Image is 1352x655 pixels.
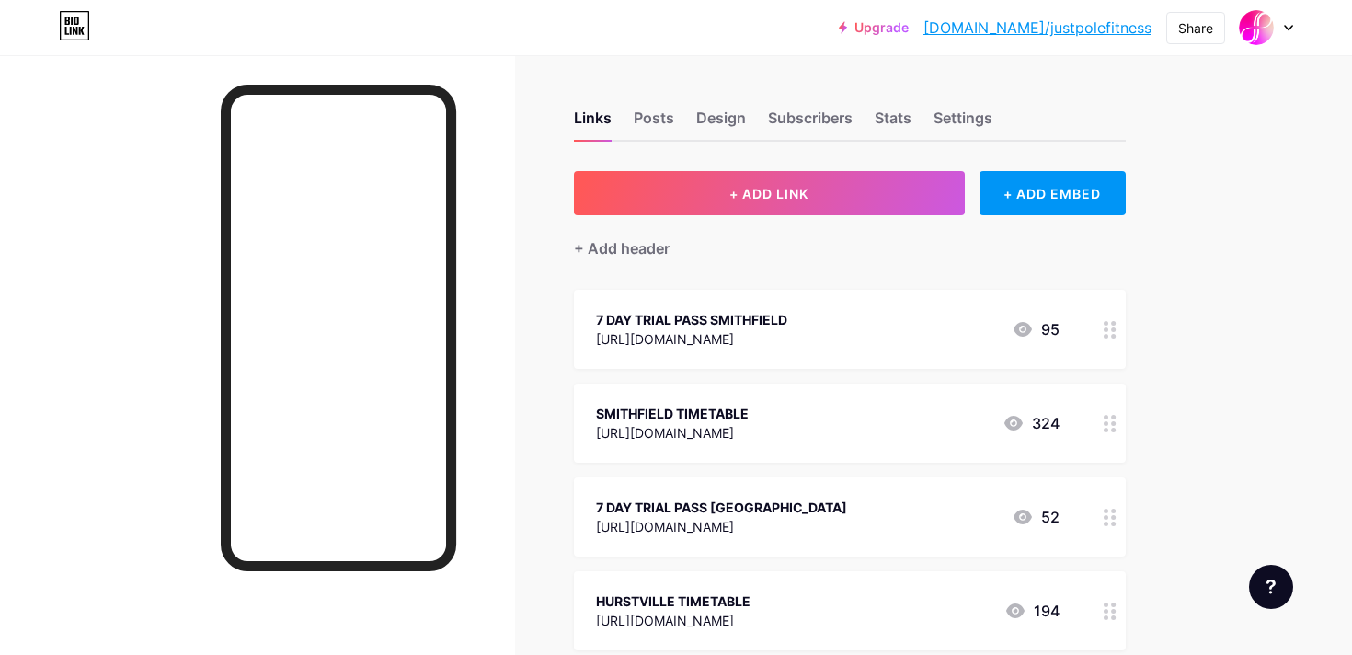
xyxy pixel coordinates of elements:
[574,107,612,140] div: Links
[1004,600,1060,622] div: 194
[875,107,911,140] div: Stats
[596,498,847,517] div: 7 DAY TRIAL PASS [GEOGRAPHIC_DATA]
[1178,18,1213,38] div: Share
[1239,10,1274,45] img: justpolefitness
[596,404,749,423] div: SMITHFIELD TIMETABLE
[596,517,847,536] div: [URL][DOMAIN_NAME]
[696,107,746,140] div: Design
[634,107,674,140] div: Posts
[934,107,992,140] div: Settings
[574,171,965,215] button: + ADD LINK
[596,310,787,329] div: 7 DAY TRIAL PASS SMITHFIELD
[839,20,909,35] a: Upgrade
[596,423,749,442] div: [URL][DOMAIN_NAME]
[768,107,853,140] div: Subscribers
[1003,412,1060,434] div: 324
[923,17,1151,39] a: [DOMAIN_NAME]/justpolefitness
[729,186,808,201] span: + ADD LINK
[596,611,750,630] div: [URL][DOMAIN_NAME]
[1012,506,1060,528] div: 52
[596,329,787,349] div: [URL][DOMAIN_NAME]
[574,237,670,259] div: + Add header
[980,171,1126,215] div: + ADD EMBED
[1012,318,1060,340] div: 95
[596,592,750,611] div: HURSTVILLE TIMETABLE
